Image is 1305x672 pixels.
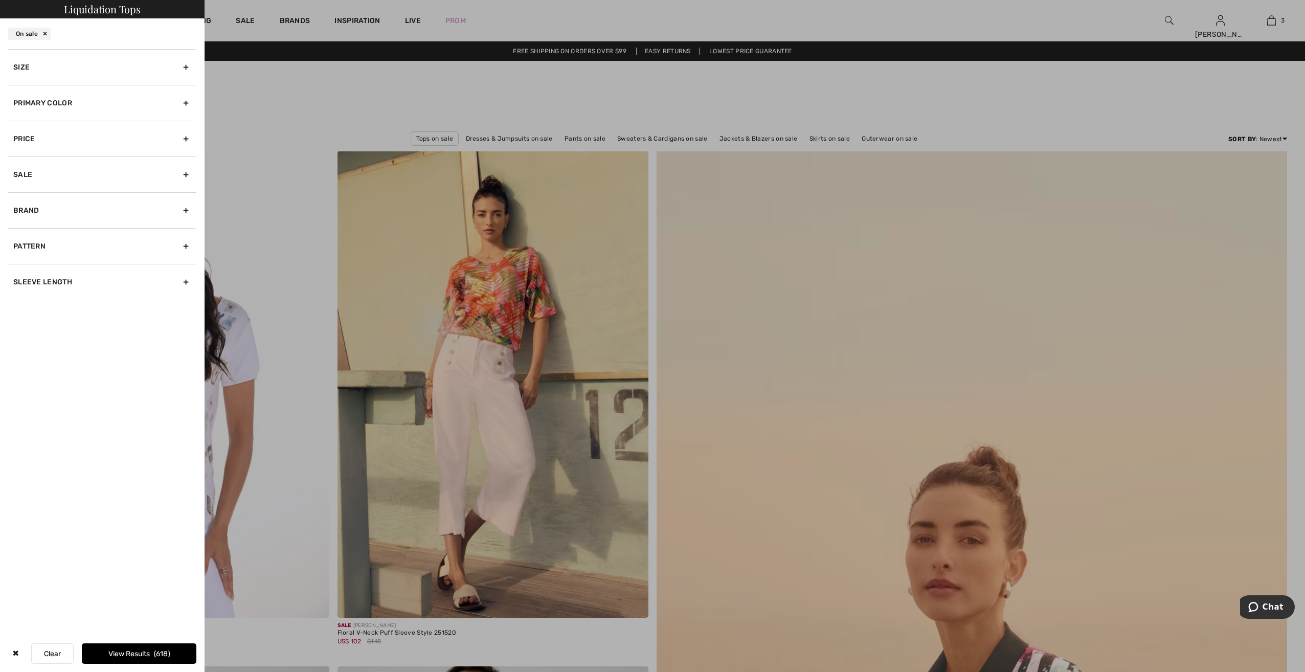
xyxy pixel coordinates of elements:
div: On sale [8,28,51,40]
iframe: Opens a widget where you can chat to one of our agents [1240,595,1295,621]
span: 618 [154,649,170,658]
button: Clear [31,643,74,664]
div: Price [8,121,196,156]
div: Sale [8,156,196,192]
div: Primary Color [8,85,196,121]
div: ✖ [8,643,23,664]
div: Sleeve length [8,264,196,300]
div: Brand [8,192,196,228]
button: View Results618 [82,643,196,664]
div: Size [8,49,196,85]
div: Pattern [8,228,196,264]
